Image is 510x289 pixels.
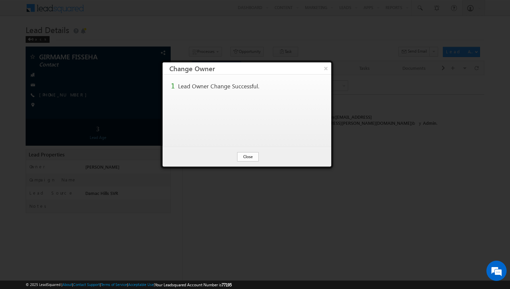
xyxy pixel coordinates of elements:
span: Admin [240,45,254,51]
span: Admin([EMAIL_ADDRESS][DOMAIN_NAME]) [44,39,189,51]
span: Activity Type [7,5,30,15]
h3: Change Owner [169,62,331,74]
div: All Selected [35,7,55,13]
a: Contact Support [73,282,100,287]
span: Your Leadsquared Account Number is [155,282,232,287]
span: Time [102,5,111,15]
td: Lead Owner Change Successful. [176,81,261,91]
div: All Time [116,7,130,13]
div: All Selected [34,5,84,16]
span: 10:24 AM [21,47,41,53]
span: Lead Owner changed from to by . [44,39,255,51]
span: [DATE] [21,39,36,45]
a: Terms of Service [101,282,127,287]
button: Close [237,152,259,162]
span: 77195 [222,282,232,287]
span: [PERSON_NAME]([EMAIL_ADDRESS][PERSON_NAME][DOMAIN_NAME]) [87,45,230,51]
td: 1 [169,81,176,91]
a: Acceptable Use [128,282,154,287]
span: © 2025 LeadSquared | | | | | [26,282,232,288]
button: × [320,62,331,74]
a: About [62,282,72,287]
div: Earlier This Week [7,26,43,32]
